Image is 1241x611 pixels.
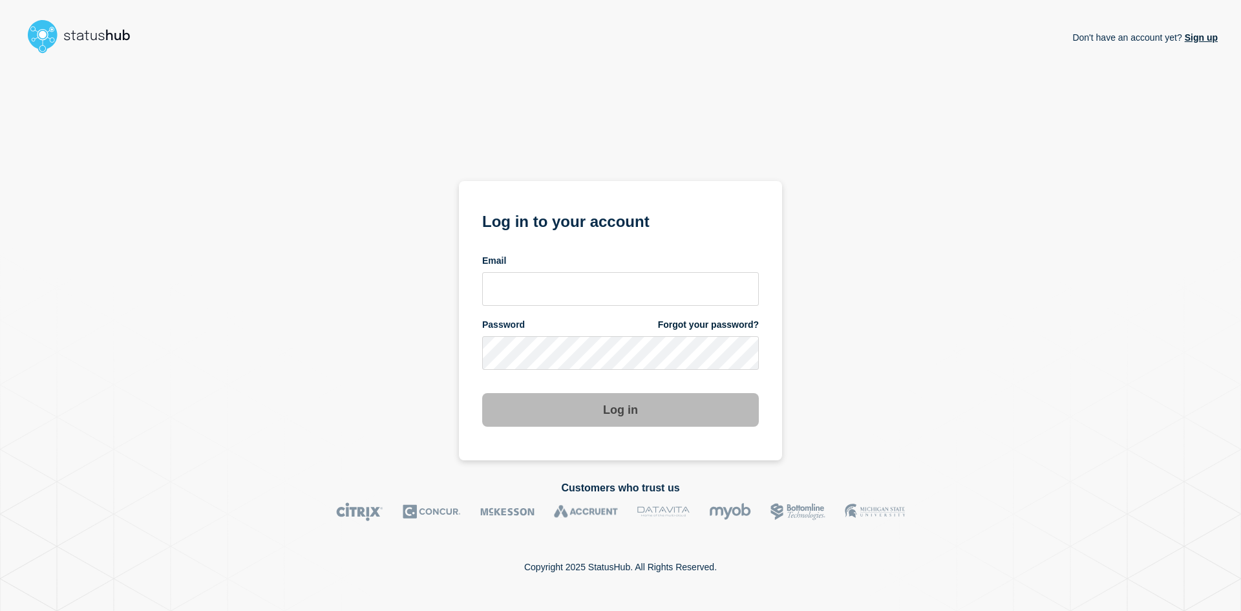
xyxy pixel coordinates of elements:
img: MSU logo [845,502,905,521]
button: Log in [482,393,759,427]
h2: Customers who trust us [23,482,1218,494]
img: Concur logo [403,502,461,521]
img: Accruent logo [554,502,618,521]
img: McKesson logo [480,502,535,521]
span: Password [482,319,525,331]
a: Sign up [1182,32,1218,43]
img: Citrix logo [336,502,383,521]
a: Forgot your password? [658,319,759,331]
input: password input [482,336,759,370]
input: email input [482,272,759,306]
span: Email [482,255,506,267]
p: Don't have an account yet? [1072,22,1218,53]
p: Copyright 2025 StatusHub. All Rights Reserved. [524,562,717,572]
h1: Log in to your account [482,208,759,232]
img: DataVita logo [637,502,690,521]
img: myob logo [709,502,751,521]
img: Bottomline logo [770,502,825,521]
img: StatusHub logo [23,16,146,57]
